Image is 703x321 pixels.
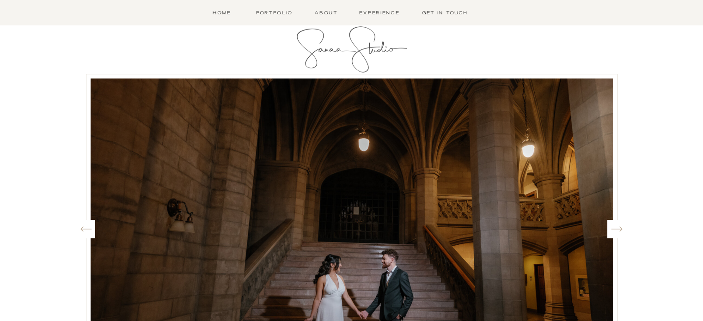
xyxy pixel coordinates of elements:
[313,9,340,17] a: About
[254,9,295,17] a: Portfolio
[419,9,471,17] a: Get in Touch
[357,9,402,17] a: Experience
[208,9,237,17] a: Home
